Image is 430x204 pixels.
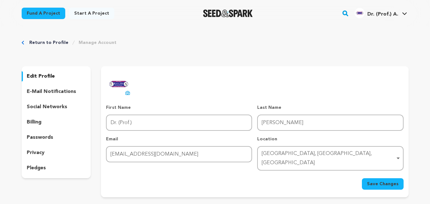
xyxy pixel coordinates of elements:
img: 2ba9eb6095bc15b1.png [355,8,365,18]
button: Save Changes [362,178,404,190]
input: Last Name [257,115,403,131]
button: social networks [22,102,91,112]
button: pledges [22,163,91,173]
p: First Name [106,104,252,111]
span: Save Changes [367,181,398,187]
div: [GEOGRAPHIC_DATA], [GEOGRAPHIC_DATA], [GEOGRAPHIC_DATA] [262,149,395,168]
a: Return to Profile [29,39,68,46]
p: Last Name [257,104,403,111]
a: Start a project [69,8,114,19]
p: e-mail notifications [27,88,76,95]
a: Seed&Spark Homepage [203,10,253,17]
button: billing [22,117,91,127]
span: Dr. (Prof.) A. [367,12,398,17]
a: Dr. (Prof.) A.'s Profile [353,7,408,18]
p: privacy [27,149,45,157]
a: Manage Account [79,39,116,46]
div: Dr. (Prof.) A.'s Profile [355,8,398,18]
p: social networks [27,103,67,111]
img: Seed&Spark Logo Dark Mode [203,10,253,17]
a: Fund a project [22,8,65,19]
button: edit profile [22,71,91,81]
button: privacy [22,148,91,158]
p: Email [106,136,252,142]
p: pledges [27,164,46,172]
p: Location [257,136,403,142]
button: e-mail notifications [22,87,91,97]
p: billing [27,118,41,126]
p: passwords [27,134,53,141]
input: Email [106,146,252,162]
span: Dr. (Prof.) A.'s Profile [353,7,408,20]
button: passwords [22,132,91,143]
div: Breadcrumb [22,39,409,46]
input: First Name [106,115,252,131]
p: edit profile [27,73,55,80]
